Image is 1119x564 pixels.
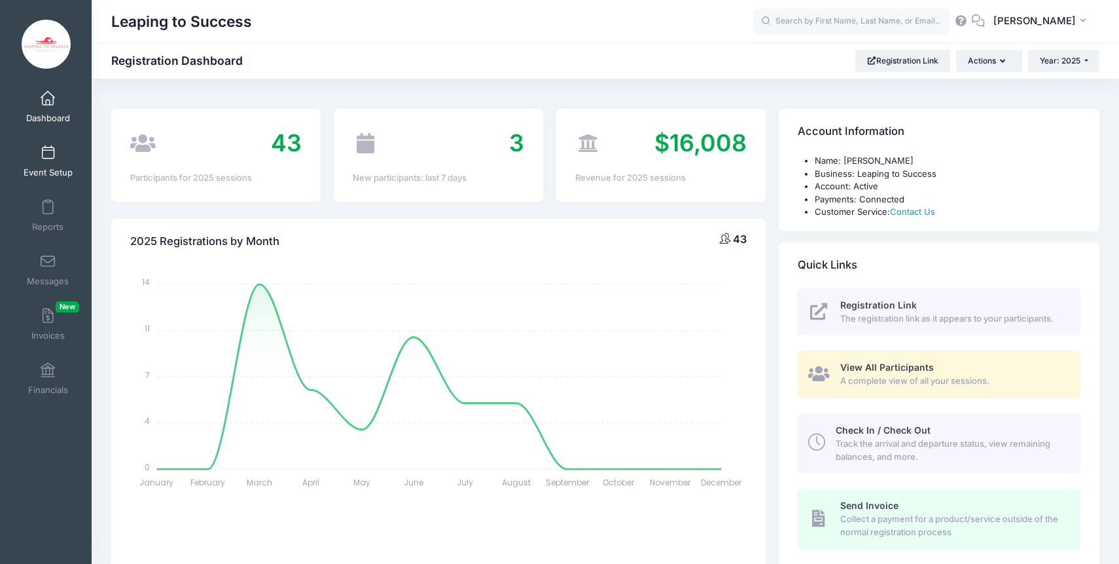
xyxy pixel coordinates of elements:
a: View All Participants A complete view of all your sessions. [798,350,1080,398]
a: Financials [17,356,79,402]
span: 43 [271,128,302,157]
a: Registration Link [855,50,950,72]
tspan: August [502,477,531,488]
span: 3 [509,128,524,157]
span: Check In / Check Out [836,424,931,436]
a: Send Invoice Collect a payment for a product/service outside of the normal registration process [798,489,1080,549]
a: Registration Link The registration link as it appears to your participants. [798,288,1080,336]
h4: Quick Links [798,246,857,284]
span: Year: 2025 [1040,56,1080,66]
li: Customer Service: [815,206,1080,219]
span: Reports [32,221,63,233]
a: InvoicesNew [17,301,79,347]
span: Registration Link [840,299,917,310]
tspan: March [247,477,272,488]
tspan: 7 [146,369,151,380]
button: Year: 2025 [1028,50,1099,72]
span: The registration link as it appears to your participants. [840,312,1065,326]
a: Event Setup [17,138,79,184]
span: Invoices [31,330,65,341]
tspan: January [140,477,174,488]
a: Contact Us [890,206,935,217]
tspan: 0 [145,461,151,472]
li: Business: Leaping to Success [815,168,1080,181]
tspan: 14 [143,276,151,288]
span: $16,008 [654,128,747,157]
button: Actions [956,50,1021,72]
tspan: May [353,477,370,488]
tspan: September [546,477,590,488]
tspan: November [650,477,691,488]
img: Leaping to Success [22,20,71,69]
tspan: July [457,477,473,488]
span: A complete view of all your sessions. [840,375,1065,388]
span: New [56,301,79,312]
li: Name: [PERSON_NAME] [815,155,1080,168]
a: Reports [17,193,79,238]
div: Participants for 2025 sessions [130,172,302,185]
tspan: October [603,477,635,488]
button: [PERSON_NAME] [985,7,1099,37]
span: Financials [28,385,68,396]
span: 43 [733,233,747,246]
h4: Account Information [798,113,904,151]
a: Dashboard [17,84,79,130]
a: Messages [17,247,79,293]
span: Dashboard [26,113,70,124]
li: Account: Active [815,180,1080,193]
tspan: 4 [145,415,151,426]
span: View All Participants [840,362,934,373]
span: Send Invoice [840,500,898,511]
div: New participants: last 7 days [353,172,524,185]
h1: Registration Dashboard [111,54,254,67]
span: Track the arrival and departure status, view remaining balances, and more. [836,438,1065,463]
span: Event Setup [24,167,73,178]
input: Search by First Name, Last Name, or Email... [753,9,950,35]
h1: Leaping to Success [111,7,252,37]
span: Collect a payment for a product/service outside of the normal registration process [840,513,1065,538]
li: Payments: Connected [815,193,1080,206]
tspan: February [191,477,226,488]
tspan: December [702,477,743,488]
h4: 2025 Registrations by Month [130,223,279,260]
tspan: 11 [145,323,151,334]
span: Messages [27,276,69,287]
tspan: April [302,477,319,488]
div: Revenue for 2025 sessions [575,172,747,185]
a: Check In / Check Out Track the arrival and departure status, view remaining balances, and more. [798,413,1080,474]
span: [PERSON_NAME] [993,14,1076,28]
tspan: June [404,477,423,488]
